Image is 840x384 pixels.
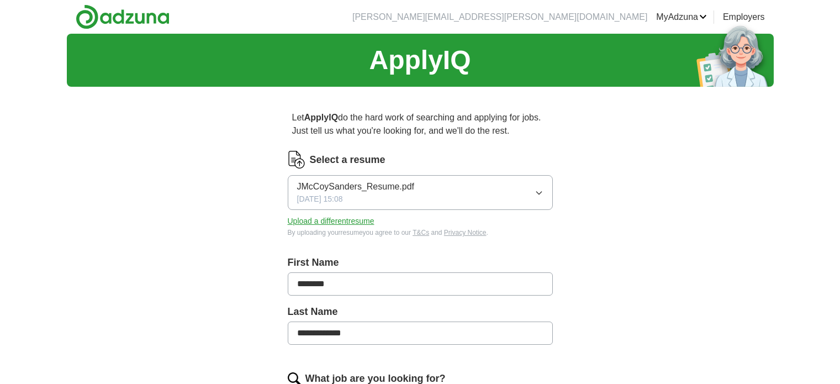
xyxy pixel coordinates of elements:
span: [DATE] 15:08 [297,193,343,205]
h1: ApplyIQ [369,40,471,80]
li: [PERSON_NAME][EMAIL_ADDRESS][PERSON_NAME][DOMAIN_NAME] [352,10,647,24]
img: Adzuna logo [76,4,170,29]
a: Privacy Notice [444,229,487,236]
a: T&Cs [413,229,429,236]
button: Upload a differentresume [288,215,374,227]
label: Select a resume [310,152,385,167]
a: Employers [723,10,765,24]
button: JMcCoySanders_Resume.pdf[DATE] 15:08 [288,175,553,210]
p: Let do the hard work of searching and applying for jobs. Just tell us what you're looking for, an... [288,107,553,142]
a: MyAdzuna [656,10,707,24]
img: CV Icon [288,151,305,169]
label: First Name [288,255,553,270]
strong: ApplyIQ [304,113,338,122]
div: By uploading your resume you agree to our and . [288,228,553,238]
span: JMcCoySanders_Resume.pdf [297,180,415,193]
label: Last Name [288,304,553,319]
